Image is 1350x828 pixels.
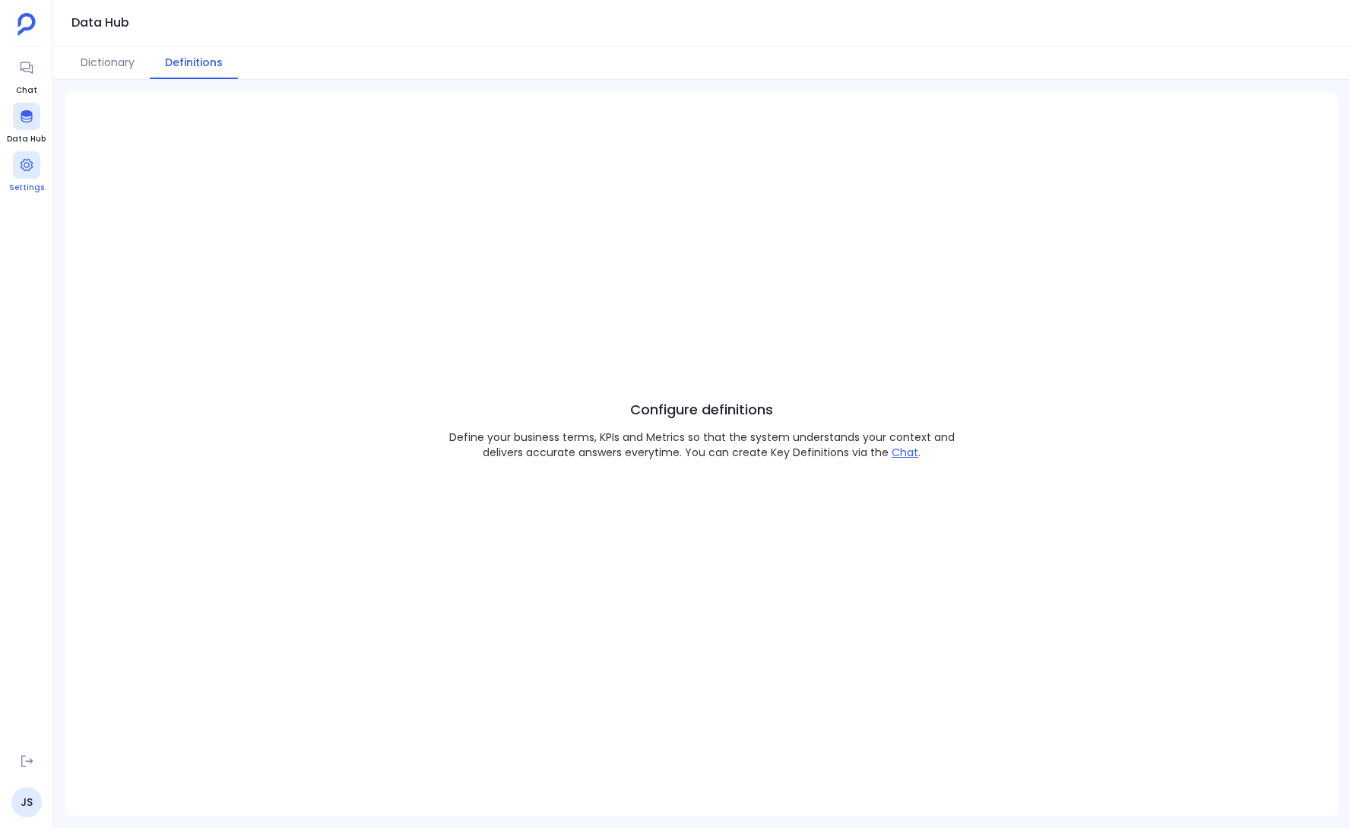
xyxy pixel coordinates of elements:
[17,13,36,36] img: petavue logo
[9,151,44,194] a: Settings
[630,399,773,420] span: Configure definitions
[892,445,918,460] button: Chat
[436,430,968,460] p: Define your business terms, KPIs and Metrics so that the system understands your context and deli...
[71,12,129,33] h1: Data Hub
[150,46,238,79] button: Definitions
[9,182,44,194] span: Settings
[11,787,42,817] a: JS
[7,133,46,145] span: Data Hub
[13,54,40,97] a: Chat
[65,46,150,79] button: Dictionary
[7,103,46,145] a: Data Hub
[13,84,40,97] span: Chat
